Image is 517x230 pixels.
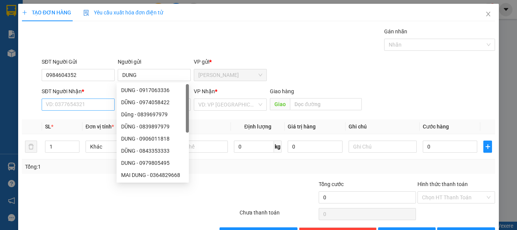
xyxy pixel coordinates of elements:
[117,169,189,181] div: MAI DUNG - 0364829668
[288,141,342,153] input: 0
[417,181,468,187] label: Hình thức thanh toán
[121,122,184,131] div: DŨNG - 0839897979
[86,124,114,130] span: Đơn vị tính
[239,208,318,222] div: Chưa thanh toán
[22,9,71,16] span: TẠO ĐƠN HÀNG
[121,98,184,106] div: DŨNG - 0974058422
[42,87,115,95] div: SĐT Người Nhận
[270,98,290,110] span: Giao
[117,108,189,120] div: Dũng - 0839697979
[25,163,200,171] div: Tổng: 1
[194,88,215,94] span: VP Nhận
[117,120,189,133] div: DŨNG - 0839897979
[423,124,449,130] span: Cước hàng
[45,124,51,130] span: SL
[198,69,262,81] span: Bảo Lộc
[349,141,417,153] input: Ghi Chú
[121,110,184,119] div: Dũng - 0839697979
[121,86,184,94] div: DUNG - 0917063336
[42,58,115,66] div: SĐT Người Gửi
[121,135,184,143] div: DUNG - 0906011818
[83,10,89,16] img: icon
[31,9,113,39] b: Công ty TNHH [PERSON_NAME]
[83,9,163,16] span: Yêu cầu xuất hóa đơn điện tử
[117,157,189,169] div: DUNG - 0979805495
[288,124,316,130] span: Giá trị hàng
[121,171,184,179] div: MAI DUNG - 0364829668
[319,181,344,187] span: Tổng cước
[40,44,183,92] h2: VP Nhận: VP Hàng HN
[121,147,184,155] div: DŨNG - 0843353333
[270,88,294,94] span: Giao hàng
[290,98,362,110] input: Dọc đường
[25,141,37,153] button: delete
[483,141,492,153] button: plus
[117,96,189,108] div: DŨNG - 0974058422
[101,6,183,19] b: [DOMAIN_NAME]
[121,159,184,167] div: DUNG - 0979805495
[160,141,228,153] input: VD: Bàn, Ghế
[485,11,491,17] span: close
[384,28,407,34] label: Gán nhãn
[117,133,189,145] div: DUNG - 0906011818
[117,84,189,96] div: DUNG - 0917063336
[484,144,492,150] span: plus
[244,124,271,130] span: Định lượng
[478,4,499,25] button: Close
[22,10,27,15] span: plus
[90,141,149,152] span: Khác
[194,58,267,66] div: VP gửi
[118,58,191,66] div: Người gửi
[346,119,420,134] th: Ghi chú
[4,44,64,56] h2: BLC1110250010
[117,145,189,157] div: DŨNG - 0843353333
[274,141,282,153] span: kg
